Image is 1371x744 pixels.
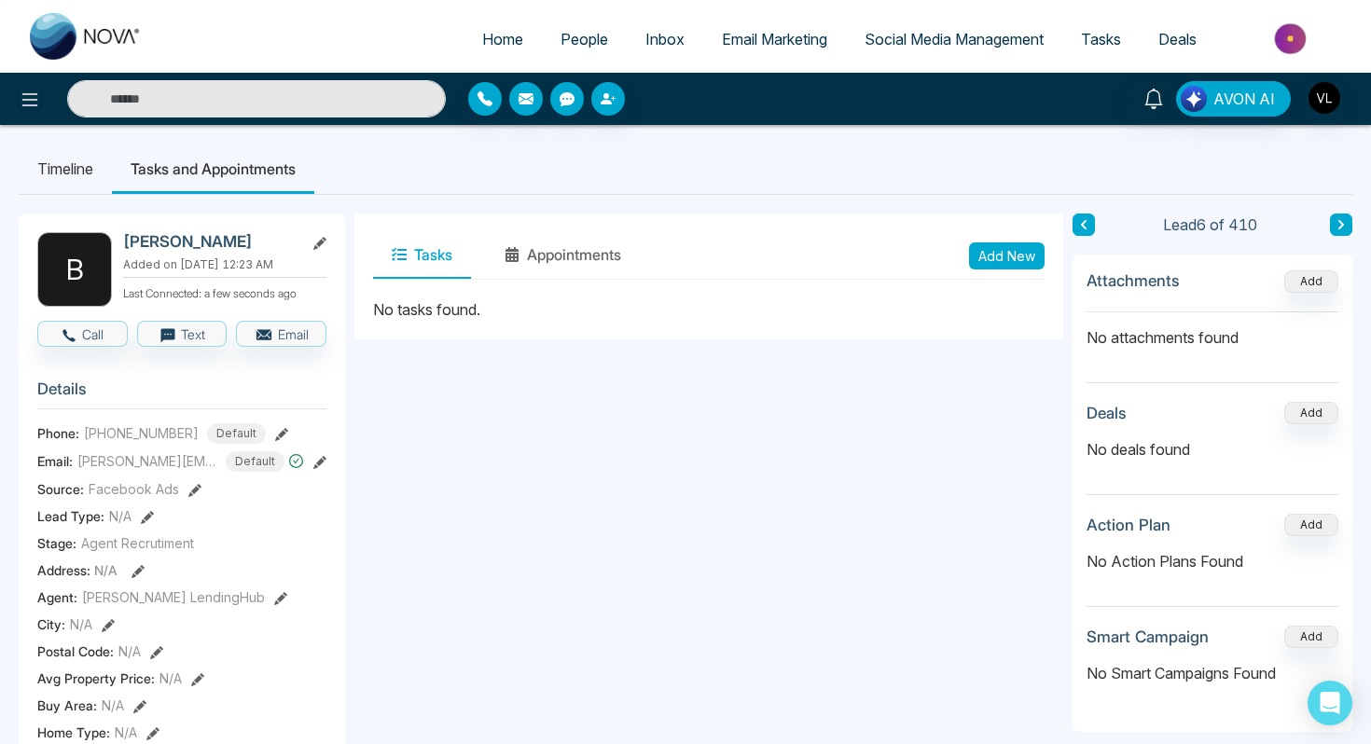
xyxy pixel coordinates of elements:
button: Email [236,321,326,347]
button: Add [1284,270,1338,293]
span: Stage: [37,533,76,553]
span: Default [226,451,284,472]
p: No attachments found [1087,312,1338,349]
p: Added on [DATE] 12:23 AM [123,256,326,273]
span: People [561,30,608,48]
span: N/A [109,506,132,526]
button: Add [1284,402,1338,424]
a: Inbox [627,21,703,57]
img: User Avatar [1309,82,1340,114]
button: Add [1284,626,1338,648]
li: Timeline [19,144,112,194]
img: Lead Flow [1181,86,1207,112]
button: Add [1284,514,1338,536]
span: Facebook Ads [89,479,179,499]
p: Last Connected: a few seconds ago [123,282,326,302]
span: [PHONE_NUMBER] [84,423,199,443]
span: [PERSON_NAME][EMAIL_ADDRESS][DOMAIN_NAME] [77,451,217,471]
p: No Smart Campaigns Found [1087,662,1338,684]
span: Agent: [37,587,77,607]
span: Tasks [1081,30,1121,48]
p: No Action Plans Found [1087,550,1338,572]
h3: Deals [1087,404,1127,422]
button: AVON AI [1176,81,1291,117]
div: Open Intercom Messenger [1308,681,1352,725]
span: Postal Code : [37,641,114,661]
span: Source: [37,479,84,499]
h2: [PERSON_NAME] [123,232,297,251]
span: Agent Recrutiment [81,533,194,553]
img: Nova CRM Logo [30,13,142,60]
span: Buy Area : [37,696,97,715]
span: N/A [94,562,118,578]
span: Inbox [645,30,685,48]
li: Tasks and Appointments [112,144,314,194]
span: City : [37,614,65,634]
button: Text [137,321,228,347]
a: Social Media Management [846,21,1062,57]
span: Add [1284,272,1338,288]
span: N/A [70,614,92,634]
div: B [37,232,112,307]
a: Tasks [1062,21,1140,57]
a: People [542,21,627,57]
img: Market-place.gif [1225,18,1360,60]
span: Home Type : [37,723,110,742]
span: Deals [1158,30,1197,48]
span: AVON AI [1213,88,1275,110]
div: No tasks found. [373,298,1045,321]
button: Add New [969,242,1045,269]
span: N/A [159,668,182,688]
span: Phone: [37,423,79,443]
span: Social Media Management [865,30,1044,48]
h3: Details [37,379,326,408]
span: Address: [37,560,118,580]
span: N/A [115,723,137,742]
span: [PERSON_NAME] LendingHub [82,587,265,607]
span: Lead Type: [37,506,104,526]
a: Deals [1140,21,1215,57]
span: Home [482,30,523,48]
h3: Action Plan [1087,516,1170,534]
p: No deals found [1087,438,1338,461]
button: Call [37,321,128,347]
span: Default [207,423,266,444]
span: N/A [102,696,124,715]
h3: Attachments [1087,271,1180,290]
span: N/A [118,641,141,661]
h3: Smart Campaign [1087,627,1209,646]
span: Email Marketing [722,30,827,48]
a: Email Marketing [703,21,846,57]
button: Appointments [486,232,640,279]
a: Home [464,21,542,57]
button: Tasks [373,232,471,279]
span: Avg Property Price : [37,668,155,688]
span: Email: [37,451,73,471]
span: Lead 6 of 410 [1163,214,1257,236]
